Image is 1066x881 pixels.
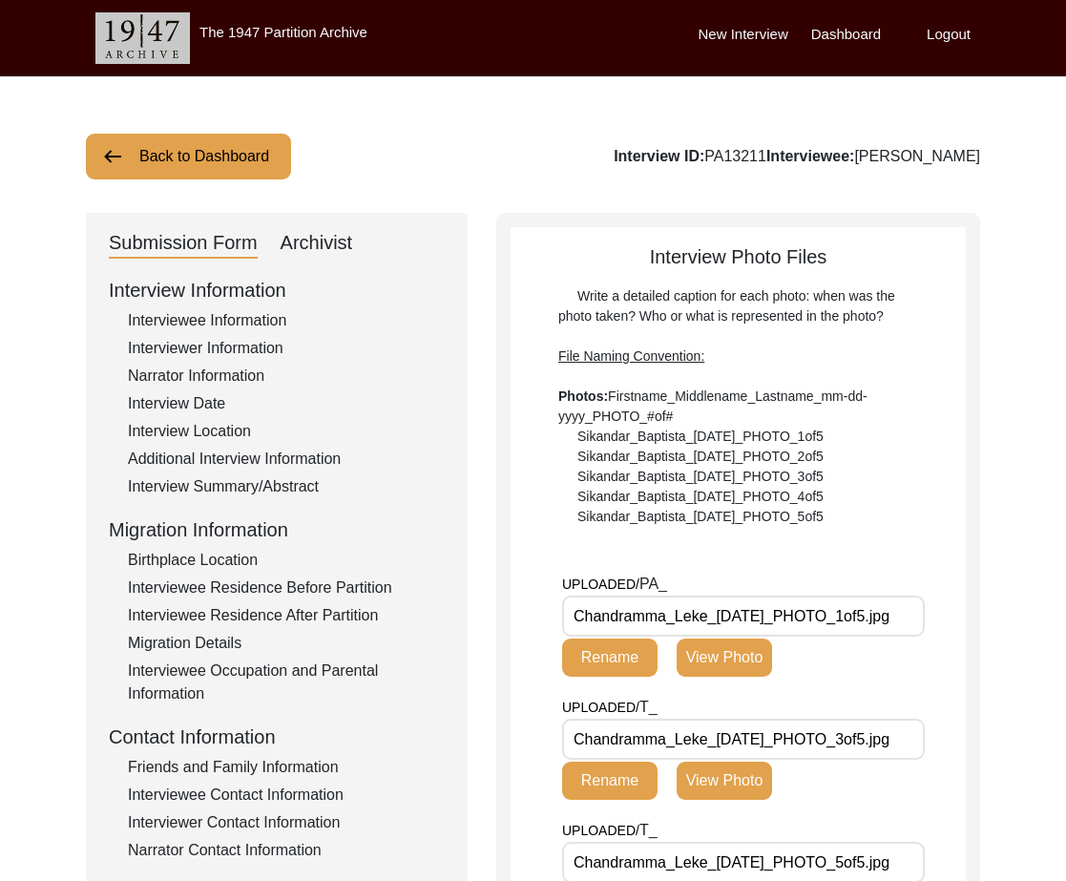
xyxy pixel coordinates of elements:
span: UPLOADED/ [562,577,639,592]
span: T_ [639,822,658,838]
div: Interview Location [128,420,445,443]
span: File Naming Convention: [558,348,704,364]
div: Interviewee Information [128,309,445,332]
div: Narrator Contact Information [128,839,445,862]
div: Interviewee Occupation and Parental Information [128,660,445,705]
label: Logout [927,24,971,46]
div: Additional Interview Information [128,448,445,471]
img: header-logo.png [95,12,190,64]
div: Interview Summary/Abstract [128,475,445,498]
label: New Interview [699,24,788,46]
div: PA13211 [PERSON_NAME] [614,145,980,168]
button: View Photo [677,762,772,800]
div: Submission Form [109,228,258,259]
button: View Photo [677,639,772,677]
span: UPLOADED/ [562,700,639,715]
span: T_ [639,699,658,715]
button: Back to Dashboard [86,134,291,179]
b: Photos: [558,388,608,404]
b: Interviewee: [766,148,854,164]
div: Migration Information [109,515,445,544]
div: Interviewee Contact Information [128,784,445,807]
label: Dashboard [811,24,881,46]
button: Rename [562,639,658,677]
div: Interview Information [109,276,445,304]
div: Interview Photo Files [511,242,966,527]
div: Interviewer Contact Information [128,811,445,834]
span: PA_ [639,576,667,592]
button: Rename [562,762,658,800]
label: The 1947 Partition Archive [199,24,367,40]
div: Interviewee Residence After Partition [128,604,445,627]
div: Archivist [281,228,353,259]
div: Migration Details [128,632,445,655]
img: arrow-left.png [101,145,124,168]
div: Contact Information [109,723,445,751]
b: Interview ID: [614,148,704,164]
div: Interviewer Information [128,337,445,360]
div: Interviewee Residence Before Partition [128,577,445,599]
div: Write a detailed caption for each photo: when was the photo taken? Who or what is represented in ... [558,286,918,527]
div: Interview Date [128,392,445,415]
div: Friends and Family Information [128,756,445,779]
div: Birthplace Location [128,549,445,572]
span: UPLOADED/ [562,823,639,838]
div: Narrator Information [128,365,445,388]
